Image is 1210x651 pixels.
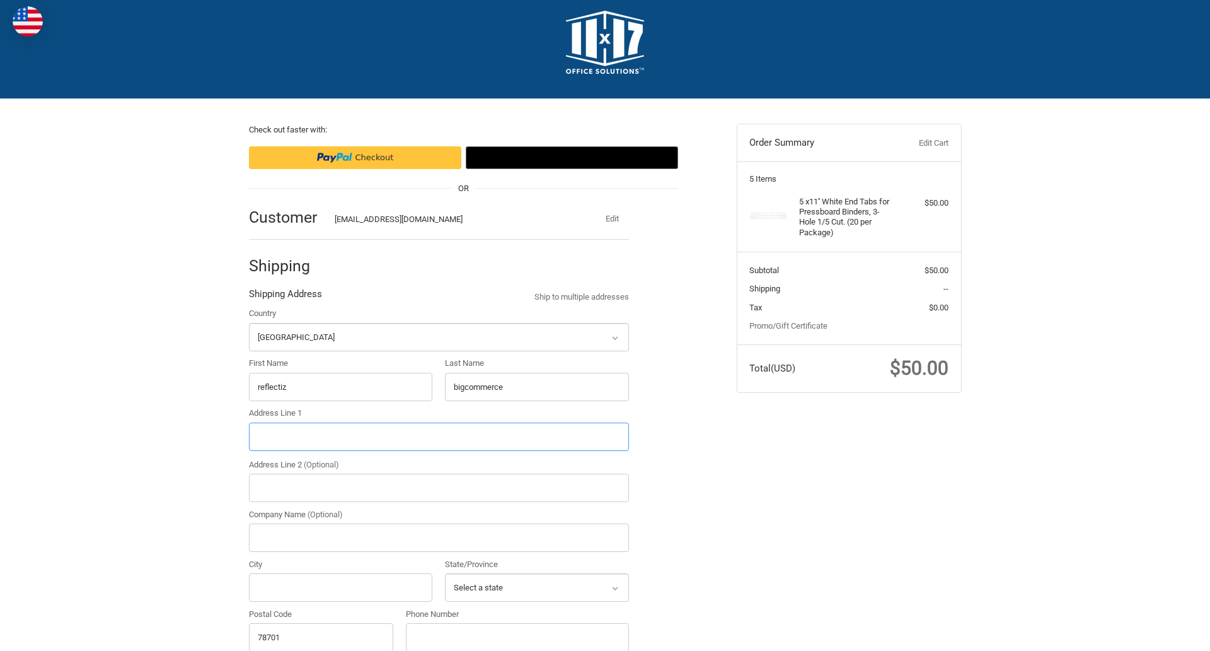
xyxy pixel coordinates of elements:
iframe: PayPal-paypal [249,146,461,169]
label: Last Name [445,357,629,370]
button: Google Pay [466,146,678,169]
h3: 5 Items [749,174,948,184]
div: [EMAIL_ADDRESS][DOMAIN_NAME] [335,213,572,226]
div: $50.00 [899,197,948,209]
label: State/Province [445,558,629,571]
span: $0.00 [929,303,948,312]
img: duty and tax information for United States [13,6,43,37]
label: City [249,558,433,571]
span: Tax [749,303,762,312]
h2: Shipping [249,256,323,276]
label: Address Line 1 [249,407,629,419]
h4: 5 x 11'' White End Tabs for Pressboard Binders, 3-Hole 1/5 Cut. (20 per Package) [799,197,896,238]
label: Postal Code [249,608,394,621]
span: OR [452,182,475,195]
span: $50.00 [890,357,948,379]
a: Edit Cart [886,137,948,150]
h2: Customer [249,208,323,227]
img: 11x17.com [566,11,644,74]
small: (Optional) [308,510,343,519]
label: Address Line 2 [249,459,629,471]
span: Subtotal [749,266,779,275]
label: Country [249,307,629,320]
p: Check out faster with: [249,124,678,136]
h3: Order Summary [749,137,886,150]
span: Total (USD) [749,363,795,374]
a: Promo/Gift Certificate [749,321,827,331]
a: Ship to multiple addresses [534,291,629,303]
label: Company Name [249,508,629,521]
span: -- [943,284,948,293]
small: (Optional) [304,460,339,469]
span: Shipping [749,284,780,293]
span: $50.00 [925,266,948,275]
button: Edit [596,210,629,228]
label: First Name [249,357,433,370]
legend: Shipping Address [249,287,322,307]
label: Phone Number [406,608,629,621]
